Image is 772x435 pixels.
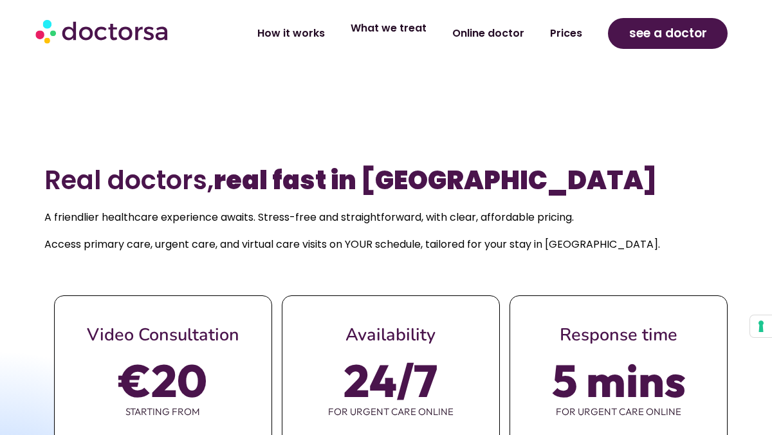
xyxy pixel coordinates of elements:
[750,315,772,337] button: Your consent preferences for tracking technologies
[345,323,436,347] span: Availability
[338,14,439,43] a: What we treat
[244,19,338,48] a: How it works
[119,362,207,398] span: €20
[560,323,677,347] span: Response time
[629,23,707,44] span: see a doctor
[44,165,728,196] h2: Real doctors,
[608,18,728,49] a: see a doctor
[344,362,437,398] span: 24/7
[208,19,595,48] nav: Menu
[510,398,727,425] span: for urgent care online
[87,323,239,347] span: Video Consultation
[537,19,595,48] a: Prices
[552,362,686,398] span: 5 mins
[45,108,727,126] iframe: Customer reviews powered by Trustpilot
[439,19,537,48] a: Online doctor
[55,398,271,425] span: starting from
[44,237,660,252] span: Access primary care, urgent care, and virtual care visits on YOUR schedule, tailored for your sta...
[214,162,657,198] b: real fast in [GEOGRAPHIC_DATA]
[44,210,574,225] span: A friendlier healthcare experience awaits. Stress-free and straightforward, with clear, affordabl...
[282,398,499,425] span: for urgent care online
